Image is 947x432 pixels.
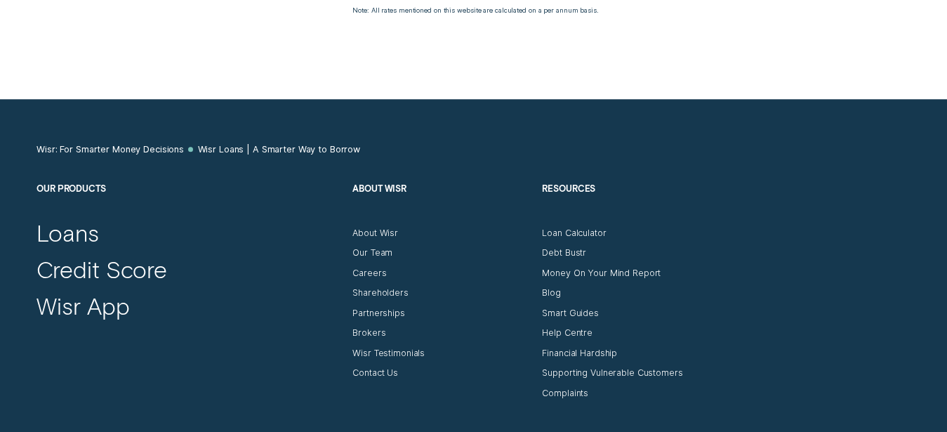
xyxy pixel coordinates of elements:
a: Wisr Testimonials [352,348,425,359]
a: Financial Hardship [542,348,617,359]
a: Our Team [352,247,392,258]
a: Complaints [542,388,588,399]
a: Contact Us [352,367,398,379]
p: Note: All rates mentioned on this website are calculated on a per annum basis. [352,5,910,16]
a: Blog [542,287,561,299]
a: Credit Score [37,255,167,284]
a: About Wisr [352,228,398,239]
a: Partnerships [352,308,404,319]
a: Help Centre [542,327,592,339]
a: Loan Calculator [542,228,606,239]
a: Wisr: For Smarter Money Decisions [37,144,184,155]
a: Debt Bustr [542,247,586,258]
a: Brokers [352,327,385,339]
a: Shareholders [352,287,408,299]
a: Loans [37,218,99,247]
h2: About Wisr [352,183,531,228]
a: Smart Guides [542,308,598,319]
a: Careers [352,268,386,279]
a: Wisr App [37,292,129,320]
a: Wisr Loans | A Smarter Way to Borrow [198,144,360,155]
h2: Resources [542,183,720,228]
h2: Our Products [37,183,341,228]
a: Money On Your Mind Report [542,268,661,279]
a: Supporting Vulnerable Customers [542,367,682,379]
